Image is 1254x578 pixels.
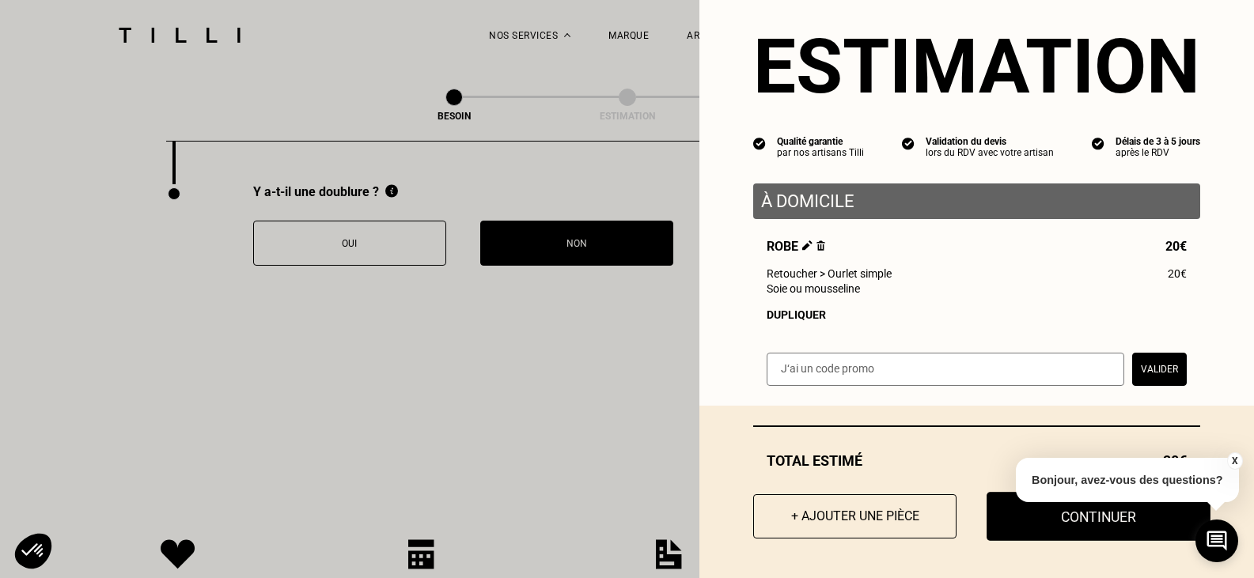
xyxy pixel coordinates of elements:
[926,136,1054,147] div: Validation du devis
[1226,452,1242,470] button: X
[767,353,1124,386] input: J‘ai un code promo
[816,240,825,251] img: Supprimer
[926,147,1054,158] div: lors du RDV avec votre artisan
[1168,267,1187,280] span: 20€
[767,308,1187,321] div: Dupliquer
[753,494,957,538] button: + Ajouter une pièce
[761,191,1192,211] p: À domicile
[1016,458,1239,502] p: Bonjour, avez-vous des questions?
[1116,136,1200,147] div: Délais de 3 à 5 jours
[1092,136,1104,150] img: icon list info
[1116,147,1200,158] div: après le RDV
[753,452,1200,469] div: Total estimé
[802,240,813,251] img: Éditer
[767,239,825,254] span: Robe
[767,267,892,280] span: Retoucher > Ourlet simple
[1165,239,1187,254] span: 20€
[753,136,766,150] img: icon list info
[777,136,864,147] div: Qualité garantie
[987,492,1210,541] button: Continuer
[767,282,860,295] span: Soie ou mousseline
[902,136,915,150] img: icon list info
[777,147,864,158] div: par nos artisans Tilli
[753,22,1200,111] section: Estimation
[1132,353,1187,386] button: Valider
